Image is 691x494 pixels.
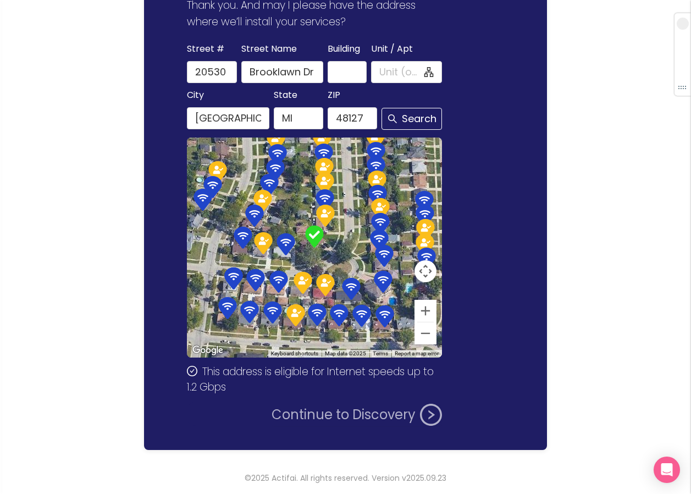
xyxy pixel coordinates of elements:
[187,61,236,83] input: 20530
[328,107,377,129] input: 48127
[371,41,413,57] span: Unit / Apt
[373,350,388,356] a: Terms (opens in new tab)
[274,87,297,103] span: State
[271,350,318,358] button: Keyboard shortcuts
[382,108,442,130] button: Search
[187,87,204,103] span: City
[187,366,197,376] span: check-circle
[414,300,436,322] button: Zoom in
[274,107,323,129] input: MI
[325,350,366,356] span: Map data ©2025
[187,107,269,129] input: Dearborn Heights
[328,41,360,57] span: Building
[241,41,297,57] span: Street Name
[654,457,680,483] div: Open Intercom Messenger
[395,350,439,356] a: Report a map error
[190,343,226,358] a: Open this area in Google Maps (opens a new window)
[272,404,442,426] button: Continue to Discovery
[424,67,434,77] span: apartment
[379,64,422,80] input: Unit (optional)
[187,41,224,57] span: Street #
[187,364,433,394] span: This address is eligible for Internet speeds up to 1.2 Gbps
[414,322,436,344] button: Zoom out
[328,87,340,103] span: ZIP
[190,343,226,358] img: Google
[241,61,323,83] input: Brooklawn Dr
[414,260,436,282] button: Map camera controls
